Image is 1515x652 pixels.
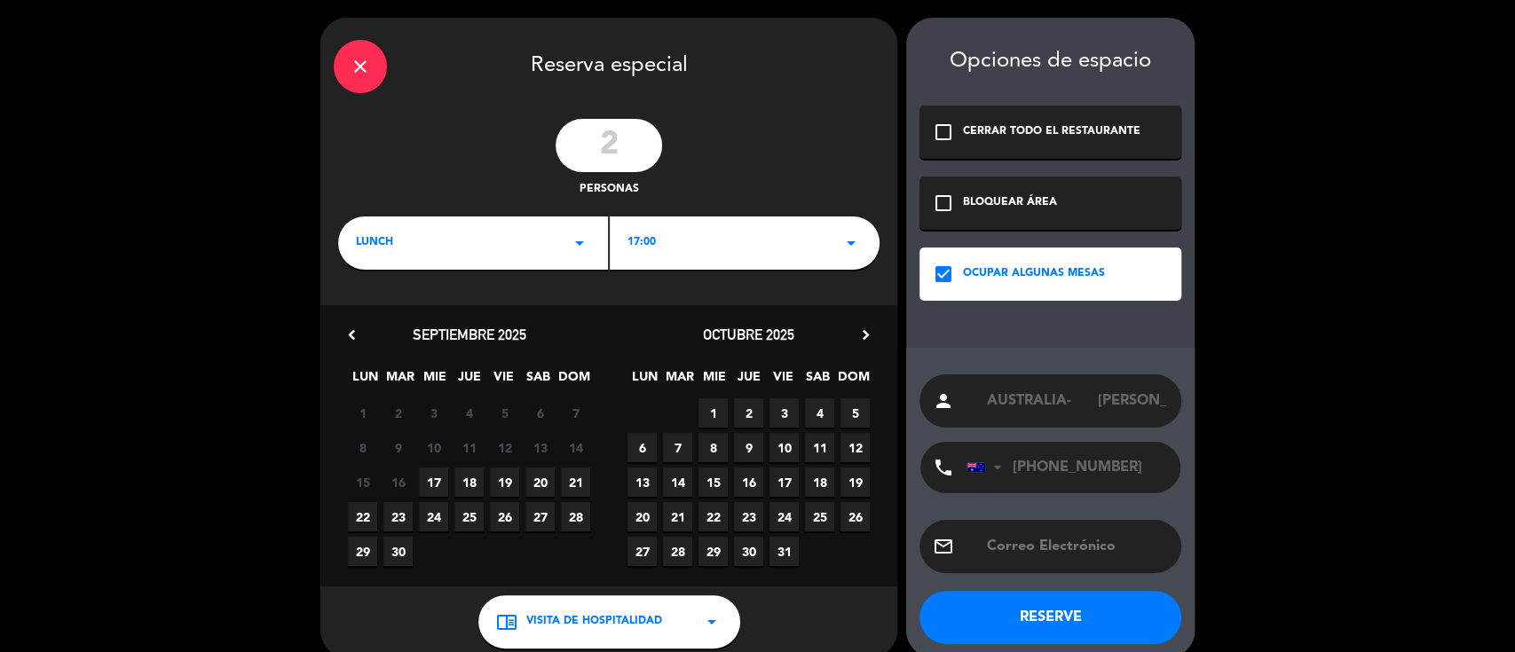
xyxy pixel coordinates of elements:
[385,366,414,396] span: MAR
[320,18,897,110] div: Reserva especial
[919,49,1181,75] div: Opciones de espacio
[769,467,799,497] span: 17
[698,467,728,497] span: 15
[627,433,657,462] span: 6
[627,467,657,497] span: 13
[985,389,1168,413] input: Nombre
[454,366,484,396] span: JUE
[698,537,728,566] span: 29
[963,194,1057,212] div: BLOQUEAR ÁREA
[454,398,484,428] span: 4
[454,502,484,531] span: 25
[627,502,657,531] span: 20
[699,366,729,396] span: MIE
[524,366,553,396] span: SAB
[419,502,448,531] span: 24
[490,433,519,462] span: 12
[561,467,590,497] span: 21
[525,467,555,497] span: 20
[561,502,590,531] span: 28
[383,537,413,566] span: 30
[419,433,448,462] span: 10
[351,366,380,396] span: LUN
[698,433,728,462] span: 8
[698,398,728,428] span: 1
[805,398,834,428] span: 4
[840,398,870,428] span: 5
[383,398,413,428] span: 2
[805,433,834,462] span: 11
[933,457,954,478] i: phone
[703,326,794,343] span: octubre 2025
[489,366,518,396] span: VIE
[933,192,954,214] i: check_box_outline_blank
[701,611,722,632] i: arrow_drop_down
[840,502,870,531] span: 26
[734,366,763,396] span: JUE
[663,467,692,497] span: 14
[383,467,413,497] span: 16
[525,398,555,428] span: 6
[556,119,662,172] input: 0
[356,234,393,252] span: LUNCH
[663,433,692,462] span: 7
[419,398,448,428] span: 3
[383,502,413,531] span: 23
[734,537,763,566] span: 30
[454,433,484,462] span: 11
[734,398,763,428] span: 2
[933,390,954,412] i: person
[663,537,692,566] span: 28
[558,366,588,396] span: DOM
[490,502,519,531] span: 26
[665,366,694,396] span: MAR
[769,537,799,566] span: 31
[840,433,870,462] span: 12
[734,467,763,497] span: 16
[627,234,656,252] span: 17:00
[561,433,590,462] span: 14
[343,326,361,344] i: chevron_left
[419,467,448,497] span: 17
[454,467,484,497] span: 18
[420,366,449,396] span: MIE
[933,122,954,143] i: check_box_outline_blank
[840,467,870,497] span: 19
[769,366,798,396] span: VIE
[933,536,954,557] i: email
[413,326,526,343] span: septiembre 2025
[985,534,1168,559] input: Correo Electrónico
[348,537,377,566] span: 29
[698,502,728,531] span: 22
[734,433,763,462] span: 9
[963,265,1105,283] div: OCUPAR ALGUNAS MESAS
[856,326,875,344] i: chevron_right
[769,398,799,428] span: 3
[805,467,834,497] span: 18
[348,433,377,462] span: 8
[769,433,799,462] span: 10
[348,398,377,428] span: 1
[838,366,867,396] span: DOM
[769,502,799,531] span: 24
[348,467,377,497] span: 15
[496,611,517,632] i: chrome_reader_mode
[580,181,639,199] span: personas
[803,366,832,396] span: SAB
[348,502,377,531] span: 22
[963,123,1140,141] div: CERRAR TODO EL RESTAURANTE
[805,502,834,531] span: 25
[569,232,590,254] i: arrow_drop_down
[490,467,519,497] span: 19
[967,442,1162,493] input: Teléfono
[663,502,692,531] span: 21
[630,366,659,396] span: LUN
[350,56,371,77] i: close
[490,398,519,428] span: 5
[627,537,657,566] span: 27
[525,502,555,531] span: 27
[734,502,763,531] span: 23
[383,433,413,462] span: 9
[967,443,1008,492] div: Australia: +61
[561,398,590,428] span: 7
